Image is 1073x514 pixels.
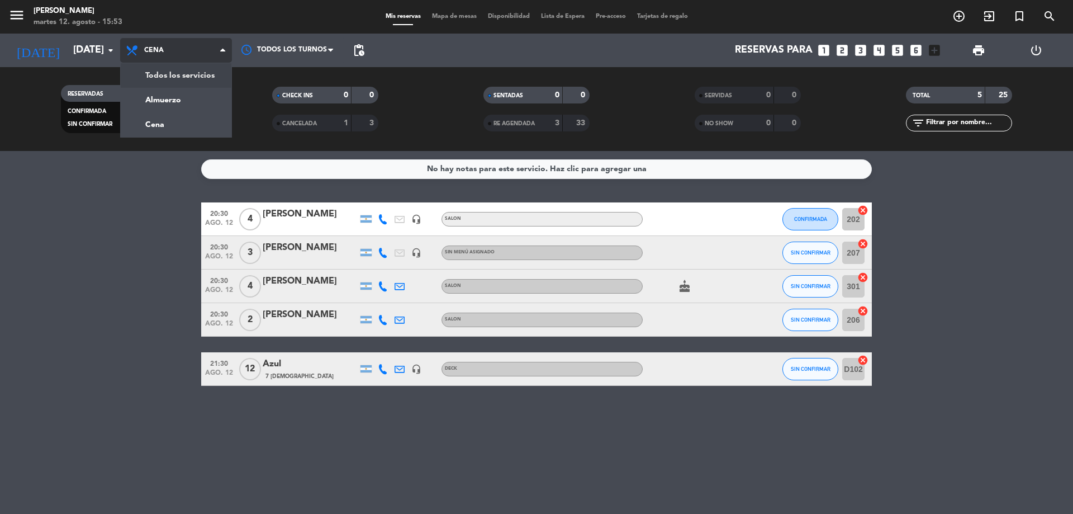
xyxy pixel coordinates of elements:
span: Pre-acceso [590,13,632,20]
span: print [972,44,985,57]
span: 7 [DEMOGRAPHIC_DATA] [265,372,334,381]
span: RESERVADAS [68,91,103,97]
span: Lista de Espera [535,13,590,20]
i: headset_mic [411,248,421,258]
span: SIN CONFIRMAR [68,121,112,127]
span: 20:30 [205,307,233,320]
span: CHECK INS [282,93,313,98]
span: ago. 12 [205,369,233,382]
a: Almuerzo [121,88,231,112]
i: looks_5 [890,43,905,58]
strong: 0 [555,91,559,99]
div: [PERSON_NAME] [34,6,122,17]
i: exit_to_app [982,10,996,23]
strong: 3 [369,119,376,127]
span: Tarjetas de regalo [632,13,694,20]
span: SALON [445,317,461,322]
strong: 0 [792,119,799,127]
strong: 25 [999,91,1010,99]
span: pending_actions [352,44,365,57]
button: SIN CONFIRMAR [782,242,838,264]
span: Reservas para [735,45,813,56]
strong: 5 [977,91,982,99]
i: looks_one [816,43,831,58]
div: [PERSON_NAME] [263,207,358,221]
span: RE AGENDADA [493,121,535,126]
span: 4 [239,275,261,298]
span: 21:30 [205,356,233,369]
button: CONFIRMADA [782,208,838,230]
a: Todos los servicios [121,63,231,88]
div: [PERSON_NAME] [263,274,358,289]
strong: 3 [555,119,559,127]
div: LOG OUT [1007,34,1065,67]
input: Filtrar por nombre... [925,117,1012,129]
i: menu [8,7,25,23]
button: SIN CONFIRMAR [782,358,838,380]
i: cancel [857,205,868,216]
div: martes 12. agosto - 15:53 [34,17,122,28]
i: add_box [927,43,942,58]
strong: 0 [344,91,348,99]
i: headset_mic [411,214,421,224]
span: SALON [445,216,461,221]
span: SERVIDAS [705,93,732,98]
span: ago. 12 [205,253,233,266]
i: looks_3 [853,43,868,58]
div: [PERSON_NAME] [263,308,358,322]
span: 3 [239,242,261,264]
span: SENTADAS [493,93,523,98]
i: cancel [857,305,868,317]
strong: 0 [369,91,376,99]
span: Mis reservas [380,13,426,20]
span: SIN CONFIRMAR [791,283,830,289]
div: [PERSON_NAME] [263,241,358,255]
strong: 0 [792,91,799,99]
span: Disponibilidad [482,13,535,20]
i: cake [678,280,691,293]
i: looks_two [835,43,849,58]
div: No hay notas para este servicio. Haz clic para agregar una [427,163,647,176]
span: DECK [445,366,457,371]
span: 20:30 [205,273,233,286]
button: SIN CONFIRMAR [782,275,838,298]
span: ago. 12 [205,286,233,299]
i: add_circle_outline [952,10,966,23]
strong: 1 [344,119,348,127]
strong: 0 [766,91,771,99]
i: looks_4 [872,43,886,58]
span: SIN CONFIRMAR [791,317,830,323]
i: [DATE] [8,38,68,63]
i: turned_in_not [1013,10,1026,23]
span: CANCELADA [282,121,317,126]
span: Mapa de mesas [426,13,482,20]
span: 20:30 [205,240,233,253]
i: cancel [857,355,868,366]
span: ago. 12 [205,320,233,333]
button: SIN CONFIRMAR [782,309,838,331]
div: Azul [263,357,358,371]
i: cancel [857,238,868,249]
strong: 33 [576,119,587,127]
span: 12 [239,358,261,380]
span: SALON [445,284,461,288]
button: menu [8,7,25,27]
span: Sin menú asignado [445,250,495,254]
strong: 0 [581,91,587,99]
span: CONFIRMADA [68,109,106,114]
span: ago. 12 [205,219,233,232]
span: SIN CONFIRMAR [791,366,830,372]
i: looks_6 [909,43,923,58]
strong: 0 [766,119,771,127]
i: arrow_drop_down [104,44,117,57]
span: 2 [239,309,261,331]
i: headset_mic [411,364,421,374]
i: power_settings_new [1029,44,1043,57]
span: NO SHOW [705,121,733,126]
span: Cena [144,46,164,54]
i: filter_list [911,116,925,130]
span: 4 [239,208,261,230]
span: SIN CONFIRMAR [791,249,830,256]
a: Cena [121,112,231,137]
i: search [1043,10,1056,23]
